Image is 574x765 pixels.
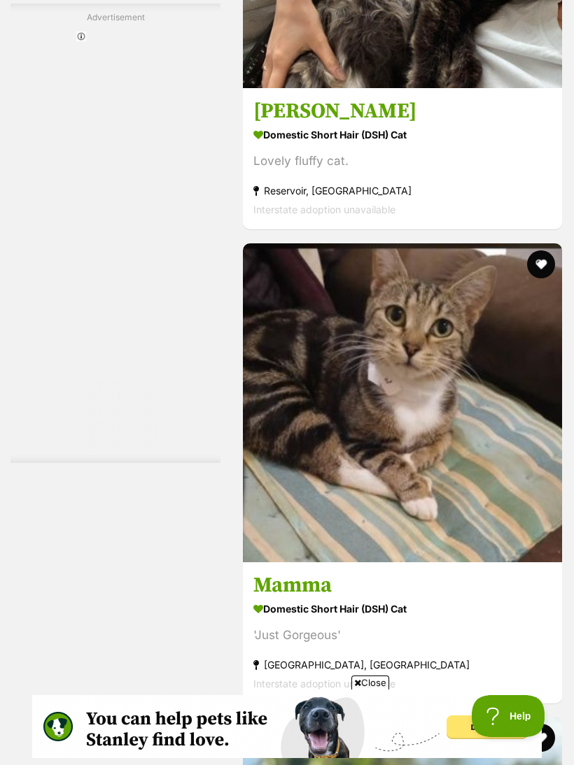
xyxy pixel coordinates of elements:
a: [PERSON_NAME] Domestic Short Hair (DSH) Cat Lovely fluffy cat. Reservoir, [GEOGRAPHIC_DATA] Inter... [243,88,562,230]
div: Lovely fluffy cat. [253,152,552,171]
img: Mamma - Domestic Short Hair (DSH) Cat [243,243,562,562]
span: Interstate adoption unavailable [253,678,395,689]
a: Mamma Domestic Short Hair (DSH) Cat 'Just Gorgeous' [GEOGRAPHIC_DATA], [GEOGRAPHIC_DATA] Intersta... [243,562,562,703]
iframe: Advertisement [73,29,157,449]
h3: Mamma [253,572,552,599]
strong: [GEOGRAPHIC_DATA], [GEOGRAPHIC_DATA] [253,655,552,674]
button: favourite [527,250,555,278]
span: Close [351,675,389,689]
iframe: Advertisement [32,695,542,758]
div: 'Just Gorgeous' [253,626,552,645]
div: Advertisement [10,3,220,463]
strong: Domestic Short Hair (DSH) Cat [253,599,552,619]
span: Interstate adoption unavailable [253,204,395,216]
iframe: Help Scout Beacon - Open [472,695,546,737]
h3: [PERSON_NAME] [253,99,552,125]
strong: Domestic Short Hair (DSH) Cat [253,125,552,145]
strong: Reservoir, [GEOGRAPHIC_DATA] [253,182,552,201]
